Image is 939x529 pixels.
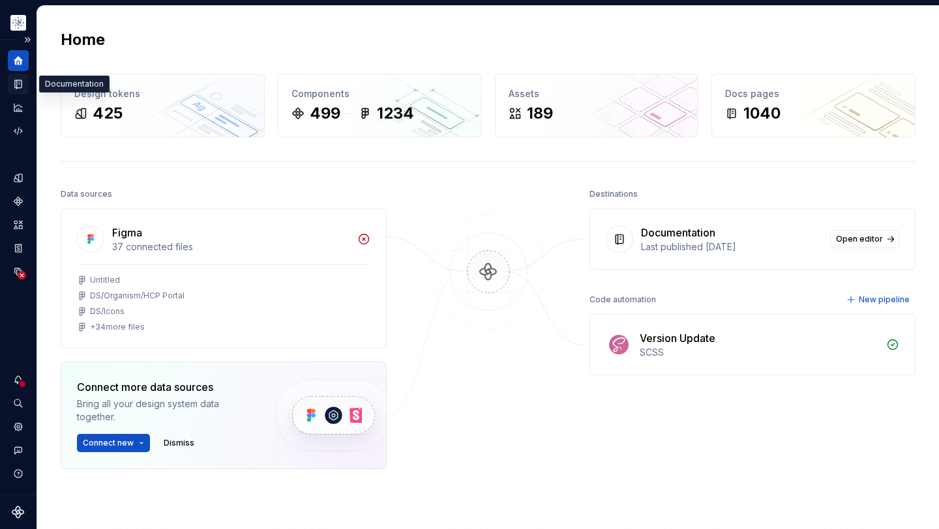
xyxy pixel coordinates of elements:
a: Documentation [8,74,29,94]
a: Design tokens [8,167,29,188]
div: 425 [93,103,123,124]
div: Docs pages [725,87,902,100]
a: Figma37 connected filesUntitledDS/Organism/HCP PortalDS/Icons+34more files [61,208,387,349]
div: Data sources [61,185,112,203]
span: Open editor [836,234,883,244]
div: Version Update [640,330,715,346]
div: Destinations [589,185,638,203]
div: Documentation [39,76,110,93]
span: New pipeline [859,294,910,305]
a: Storybook stories [8,238,29,259]
a: Design tokens425 [61,74,265,137]
span: Dismiss [164,438,194,448]
a: Components [8,191,29,212]
a: Analytics [8,97,29,118]
a: Assets [8,214,29,235]
img: b2369ad3-f38c-46c1-b2a2-f2452fdbdcd2.png [10,15,26,31]
button: Expand sidebar [18,31,37,49]
div: 1040 [743,103,781,124]
div: Assets [509,87,685,100]
div: + 34 more files [90,322,145,332]
a: Docs pages1040 [711,74,916,137]
div: DS/Icons [90,306,125,317]
div: DS/Organism/HCP Portal [90,291,185,301]
div: 1234 [377,103,414,124]
button: Search ⌘K [8,393,29,414]
div: SCSS [640,346,878,359]
a: Settings [8,416,29,437]
svg: Supernova Logo [12,506,25,519]
a: Home [8,50,29,71]
button: Dismiss [158,434,200,452]
div: Untitled [90,275,120,285]
div: Figma [112,225,142,240]
h2: Home [61,29,105,50]
span: Connect new [83,438,134,448]
a: Assets189 [495,74,699,137]
div: 189 [527,103,553,124]
div: Connect more data sources [77,379,253,395]
div: 499 [310,103,340,124]
div: Code automation [589,291,656,309]
div: Last published [DATE] [641,240,822,253]
div: Components [291,87,468,100]
button: Contact support [8,440,29,461]
button: New pipeline [842,291,916,309]
div: 37 connected files [112,240,350,253]
button: Connect new [77,434,150,452]
a: Data sources [8,261,29,282]
a: Code automation [8,121,29,141]
a: Components4991234 [278,74,482,137]
div: Bring all your design system data together. [77,397,253,423]
a: Open editor [830,230,899,248]
div: Design tokens [74,87,251,100]
div: Documentation [641,225,715,240]
button: Notifications [8,369,29,390]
